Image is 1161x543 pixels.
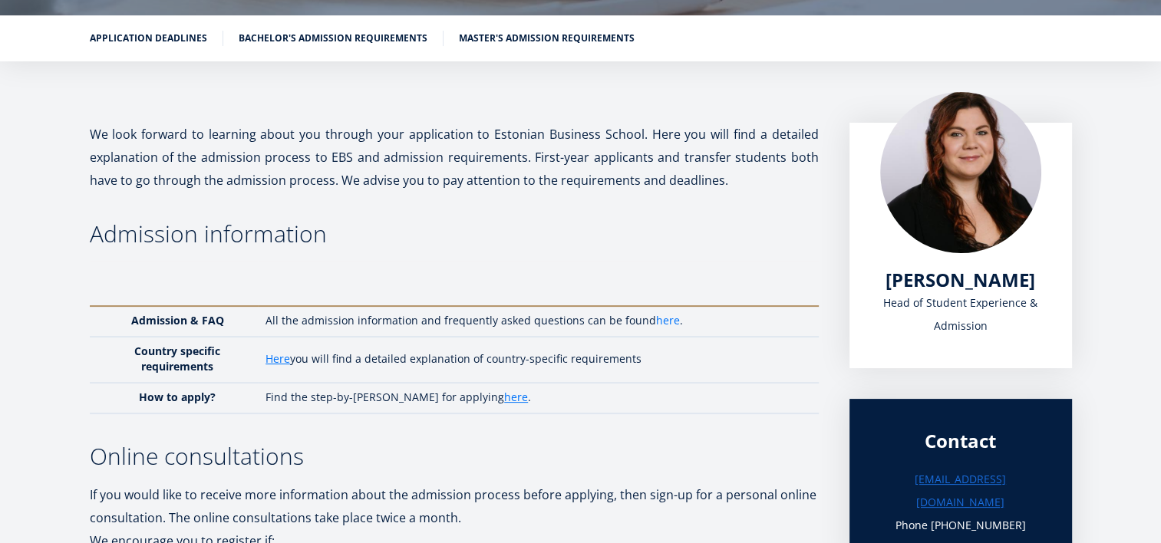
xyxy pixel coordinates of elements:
span: [PERSON_NAME] [886,267,1035,292]
p: Find the step-by-[PERSON_NAME] for applying . [266,390,803,405]
img: liina reimann [880,92,1041,253]
a: Here [266,351,290,367]
a: here [504,390,528,405]
a: [EMAIL_ADDRESS][DOMAIN_NAME] [880,468,1041,514]
a: [PERSON_NAME] [886,268,1035,291]
h3: Admission information [90,222,819,245]
a: Bachelor's admission requirements [239,31,427,46]
a: here [656,313,680,328]
td: you will find a detailed explanation of country-specific requirements [258,337,818,383]
p: We look forward to learning about you through your application to Estonian Business School. Here ... [90,123,819,192]
td: All the admission information and frequently asked questions can be found . [258,306,818,337]
a: Application deadlines [90,31,207,46]
div: Head of Student Experience & Admission [880,291,1041,337]
strong: Admission & FAQ [131,313,224,327]
div: Contact [880,429,1041,452]
strong: Country specific requirements [134,344,220,374]
p: If you would like to receive more information about the admission process before applying, then s... [90,483,819,529]
h3: Phone [PHONE_NUMBER] [880,514,1041,537]
a: Master's admission requirements [459,31,635,46]
strong: How to apply? [139,390,216,404]
h3: Online consultations [90,445,819,468]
